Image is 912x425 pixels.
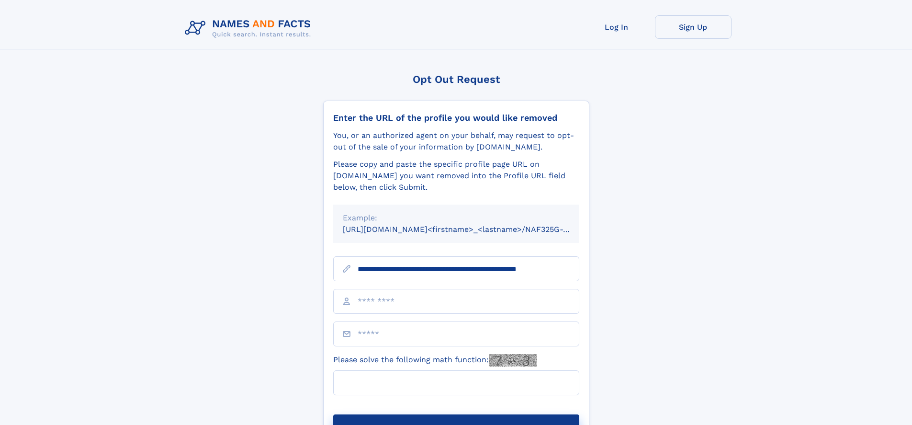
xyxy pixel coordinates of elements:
div: Enter the URL of the profile you would like removed [333,113,579,123]
div: Example: [343,212,570,224]
div: Please copy and paste the specific profile page URL on [DOMAIN_NAME] you want removed into the Pr... [333,159,579,193]
label: Please solve the following math function: [333,354,537,367]
img: Logo Names and Facts [181,15,319,41]
div: Opt Out Request [323,73,589,85]
a: Log In [578,15,655,39]
div: You, or an authorized agent on your behalf, may request to opt-out of the sale of your informatio... [333,130,579,153]
a: Sign Up [655,15,732,39]
small: [URL][DOMAIN_NAME]<firstname>_<lastname>/NAF325G-xxxxxxxx [343,225,597,234]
